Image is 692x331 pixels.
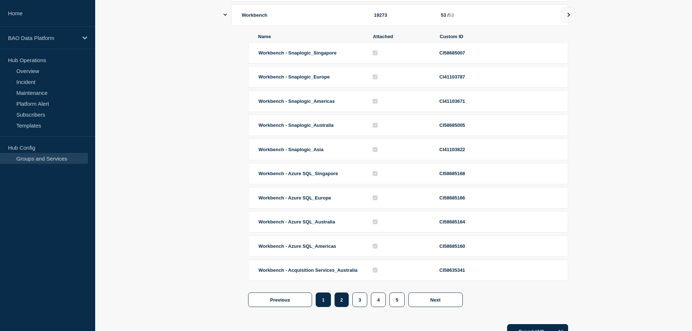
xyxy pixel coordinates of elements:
[441,12,449,18] span: 53 /
[258,34,364,39] span: Name
[408,292,463,307] button: Next
[259,195,331,201] span: Workbench - Azure SQL_Europe
[270,297,290,303] span: Previous
[259,74,330,80] span: Workbench - Snaplogic_Europe
[440,50,558,56] div: CI58685007
[440,74,558,80] div: CI41103787
[259,50,337,56] span: Workbench - Snaplogic_Singapore
[440,98,558,104] div: CI41103671
[449,12,454,18] span: 53
[440,122,558,128] div: CI58685005
[373,34,431,39] span: Attached
[440,243,558,249] div: CI58685160
[440,267,558,273] div: CI58635341
[440,147,558,152] div: CI41103822
[242,12,268,18] span: Workbench
[248,292,312,307] button: Previous
[440,219,558,225] div: CI58685164
[259,147,324,152] span: Workbench - Snaplogic_Asia
[259,122,334,128] span: Workbench - Snaplogic_Australia
[440,195,558,201] div: CI58685166
[8,35,78,41] p: BAO Data Platform
[223,4,227,26] button: showServices
[259,98,335,104] span: Workbench - Snaplogic_Americas
[440,34,558,39] span: Custom ID
[440,171,558,176] div: CI58685168
[259,171,338,176] span: Workbench - Azure SQL_Singapore
[389,292,404,307] button: 5
[259,219,335,225] span: Workbench - Azure SQL_Australia
[259,243,336,249] span: Workbench - Azure SQL_Americas
[371,292,386,307] button: 4
[316,292,331,307] button: 1
[259,267,357,273] span: Workbench - Acquisition Services_Australia
[374,12,432,18] div: 19273
[352,292,367,307] button: 3
[335,292,349,307] button: 2
[430,297,441,303] span: Next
